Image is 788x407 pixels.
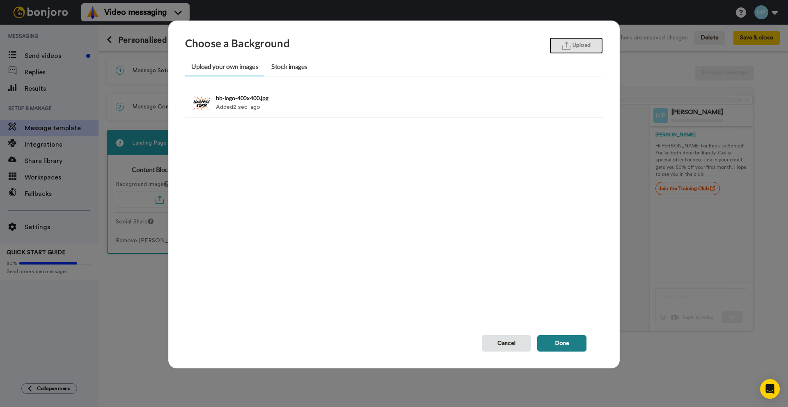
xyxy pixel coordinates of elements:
a: Stock images [265,58,313,76]
h4: bb-logo-400x400.jpg [216,95,492,101]
button: Done [537,335,586,352]
button: Upload [550,37,603,54]
a: Upload your own images [185,58,264,76]
button: Cancel [482,335,531,352]
div: Added 2 sec. ago [216,93,492,113]
div: Open Intercom Messenger [760,379,780,399]
h3: Choose a Background [185,37,290,54]
img: upload.svg [562,41,570,50]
